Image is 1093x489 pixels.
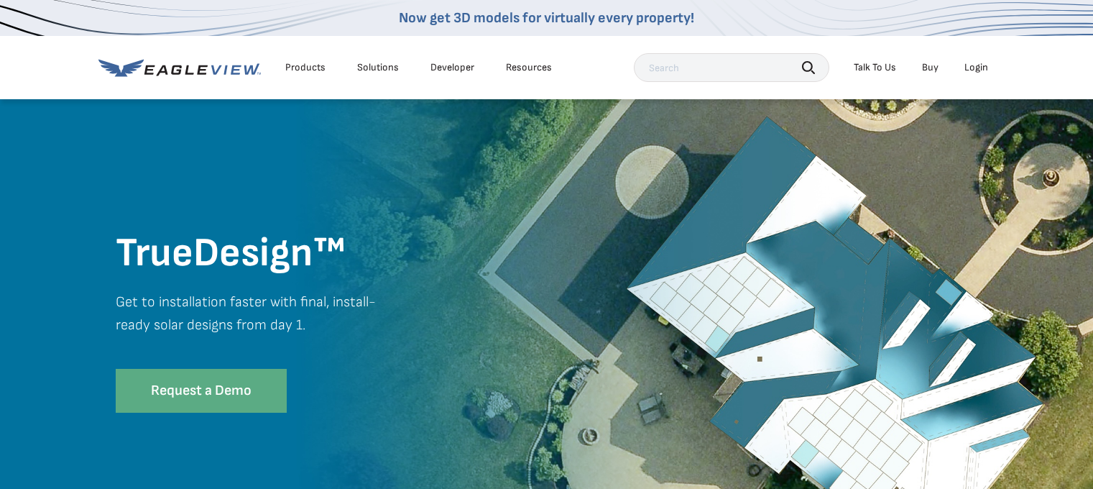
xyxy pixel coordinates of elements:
div: Solutions [357,61,399,74]
a: Request a Demo [116,369,287,413]
p: Get to installation faster with final, install- ready solar designs from day 1. [116,291,547,358]
a: Buy [922,61,938,74]
div: Talk To Us [854,61,896,74]
a: Developer [430,61,474,74]
h1: TrueDesign™ [116,229,547,279]
div: Login [964,61,988,74]
input: Search [634,53,829,82]
div: Products [285,61,326,74]
a: Now get 3D models for virtually every property! [399,9,694,27]
div: Resources [506,61,552,74]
